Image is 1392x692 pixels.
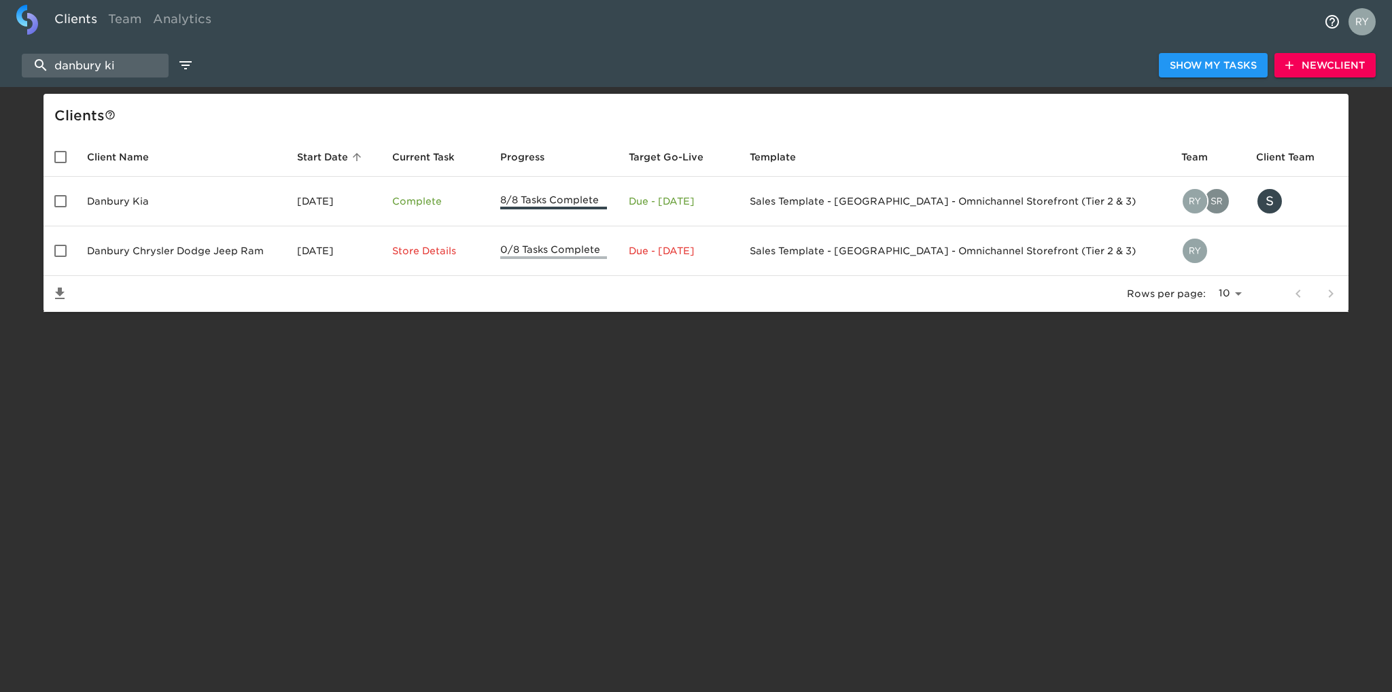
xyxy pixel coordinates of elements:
[147,5,217,38] a: Analytics
[629,194,728,208] p: Due - [DATE]
[103,5,147,38] a: Team
[1159,53,1268,78] button: Show My Tasks
[489,177,618,226] td: 8/8 Tasks Complete
[1256,188,1283,215] div: S
[1181,149,1225,165] span: Team
[54,105,1343,126] div: Client s
[76,226,286,276] td: Danbury Chrysler Dodge Jeep Ram
[392,149,472,165] span: Current Task
[105,109,116,120] svg: This is a list of all of your clients and clients shared with you
[43,137,1348,312] table: enhanced table
[297,149,366,165] span: Start Date
[1211,283,1247,304] select: rows per page
[392,244,478,258] p: Store Details
[392,149,455,165] span: This is the next Task in this Hub that should be completed
[16,5,38,35] img: logo
[49,5,103,38] a: Clients
[174,54,197,77] button: edit
[1274,53,1376,78] button: NewClient
[1183,189,1207,213] img: ryan.dale@roadster.com
[1181,188,1234,215] div: ryan.dale@roadster.com, srihetha.malgani@cdk.com
[1316,5,1348,38] button: notifications
[1285,57,1365,74] span: New Client
[629,149,721,165] span: Target Go-Live
[629,149,703,165] span: Calculated based on the start date and the duration of all Tasks contained in this Hub.
[392,194,478,208] p: Complete
[500,149,562,165] span: Progress
[286,177,382,226] td: [DATE]
[1181,237,1234,264] div: ryan.dale@roadster.com
[629,244,728,258] p: Due - [DATE]
[76,177,286,226] td: Danbury Kia
[750,149,814,165] span: Template
[1127,287,1206,300] p: Rows per page:
[1256,188,1338,215] div: ssinardi@danburyauto.com
[489,226,618,276] td: 0/8 Tasks Complete
[1256,149,1332,165] span: Client Team
[1183,239,1207,263] img: ryan.dale@roadster.com
[87,149,167,165] span: Client Name
[1170,57,1257,74] span: Show My Tasks
[739,226,1170,276] td: Sales Template - [GEOGRAPHIC_DATA] - Omnichannel Storefront (Tier 2 & 3)
[43,277,76,310] button: Save List
[1348,8,1376,35] img: Profile
[22,54,169,77] input: search
[286,226,382,276] td: [DATE]
[739,177,1170,226] td: Sales Template - [GEOGRAPHIC_DATA] - Omnichannel Storefront (Tier 2 & 3)
[1204,189,1229,213] img: srihetha.malgani@cdk.com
